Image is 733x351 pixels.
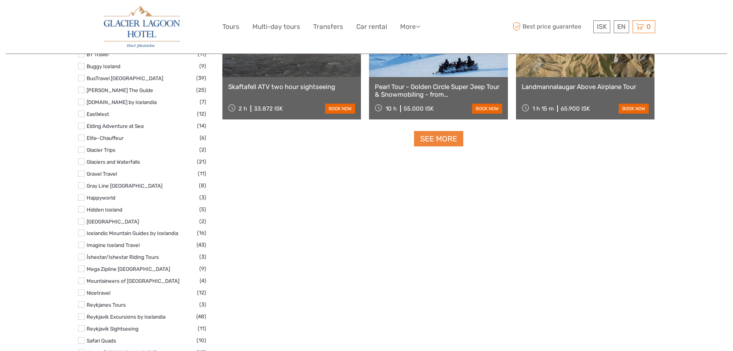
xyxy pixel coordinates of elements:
[645,23,652,30] span: 0
[87,254,159,260] a: Íshestar/Ishestar Riding Tours
[200,133,206,142] span: (6)
[196,312,206,321] span: (48)
[87,207,122,213] a: Hidden Iceland
[197,240,206,249] span: (43)
[199,181,206,190] span: (8)
[87,123,144,129] a: Elding Adventure at Sea
[87,266,170,272] a: Mega Zipline [GEOGRAPHIC_DATA]
[87,326,139,332] a: Reykjavik Sightseeing
[200,97,206,106] span: (7)
[619,104,649,114] a: book now
[222,21,239,32] a: Tours
[199,205,206,214] span: (5)
[252,21,300,32] a: Multi-day tours
[87,242,140,248] a: Imagine Iceland Travel
[400,21,420,32] a: More
[325,104,355,114] a: book now
[197,228,206,237] span: (16)
[197,288,206,297] span: (12)
[597,23,607,30] span: ISK
[87,314,165,320] a: Reykjavik Excursions by Icelandia
[87,99,157,105] a: [DOMAIN_NAME] by Icelandia
[87,183,162,189] a: Gray Line [GEOGRAPHIC_DATA]
[614,20,629,33] div: EN
[104,6,180,48] img: 2790-86ba44ba-e5e5-4a53-8ab7-28051417b7bc_logo_big.jpg
[200,276,206,285] span: (4)
[87,51,109,57] a: BT Travel
[87,290,110,296] a: Nicetravel
[87,218,139,225] a: [GEOGRAPHIC_DATA]
[199,300,206,309] span: (3)
[87,302,126,308] a: Reykjanes Tours
[254,105,283,112] div: 33.872 ISK
[198,169,206,178] span: (11)
[199,62,206,71] span: (9)
[386,105,397,112] span: 10 h
[87,230,178,236] a: Icelandic Mountain Guides by Icelandia
[11,13,87,20] p: We're away right now. Please check back later!
[199,252,206,261] span: (3)
[199,193,206,202] span: (3)
[87,195,115,201] a: Happyworld
[87,87,153,93] a: [PERSON_NAME] The Guide
[561,105,590,112] div: 65.900 ISK
[199,217,206,226] span: (2)
[198,50,206,59] span: (11)
[511,20,591,33] span: Best price guarantee
[197,336,206,345] span: (10)
[88,12,98,21] button: Open LiveChat chat widget
[87,135,124,141] a: Elite-Chauffeur
[533,105,554,112] span: 1 h 15 m
[375,83,502,99] a: Pearl Tour - Golden Circle Super Jeep Tour & Snowmobiling - from [GEOGRAPHIC_DATA]
[199,264,206,273] span: (9)
[313,21,343,32] a: Transfers
[87,75,163,81] a: BusTravel [GEOGRAPHIC_DATA]
[522,83,649,91] a: Landmannalaugar Above Airplane Tour
[472,104,502,114] a: book now
[197,121,206,130] span: (14)
[198,324,206,333] span: (11)
[87,338,116,344] a: Safari Quads
[87,159,140,165] a: Glaciers and Waterfalls
[87,111,109,117] a: EastWest
[239,105,247,112] span: 2 h
[87,278,179,284] a: Mountaineers of [GEOGRAPHIC_DATA]
[197,109,206,118] span: (12)
[228,83,356,91] a: Skaftafell ATV two hour sightseeing
[199,145,206,154] span: (2)
[87,63,120,69] a: Buggy Iceland
[87,147,115,153] a: Glacier Trips
[356,21,387,32] a: Car rental
[196,86,206,94] span: (25)
[404,105,434,112] div: 55.000 ISK
[196,74,206,82] span: (39)
[414,131,463,147] a: See more
[197,157,206,166] span: (21)
[87,171,117,177] a: Gravel Travel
